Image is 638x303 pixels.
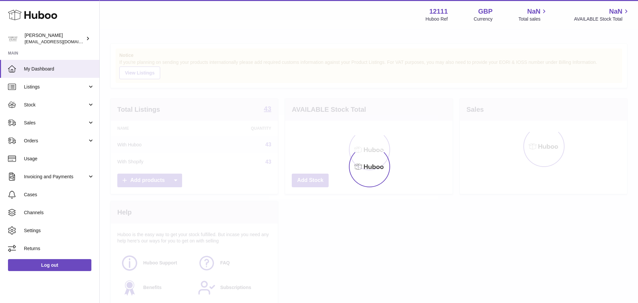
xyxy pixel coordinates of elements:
[429,7,448,16] strong: 12111
[527,7,540,16] span: NaN
[24,192,94,198] span: Cases
[25,32,84,45] div: [PERSON_NAME]
[8,34,18,44] img: internalAdmin-12111@internal.huboo.com
[24,138,87,144] span: Orders
[24,174,87,180] span: Invoicing and Payments
[24,245,94,252] span: Returns
[478,7,492,16] strong: GBP
[574,16,630,22] span: AVAILABLE Stock Total
[24,66,94,72] span: My Dashboard
[574,7,630,22] a: NaN AVAILABLE Stock Total
[24,210,94,216] span: Channels
[518,16,548,22] span: Total sales
[24,102,87,108] span: Stock
[518,7,548,22] a: NaN Total sales
[25,39,98,44] span: [EMAIL_ADDRESS][DOMAIN_NAME]
[24,84,87,90] span: Listings
[24,227,94,234] span: Settings
[8,259,91,271] a: Log out
[24,120,87,126] span: Sales
[609,7,622,16] span: NaN
[426,16,448,22] div: Huboo Ref
[24,156,94,162] span: Usage
[474,16,493,22] div: Currency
